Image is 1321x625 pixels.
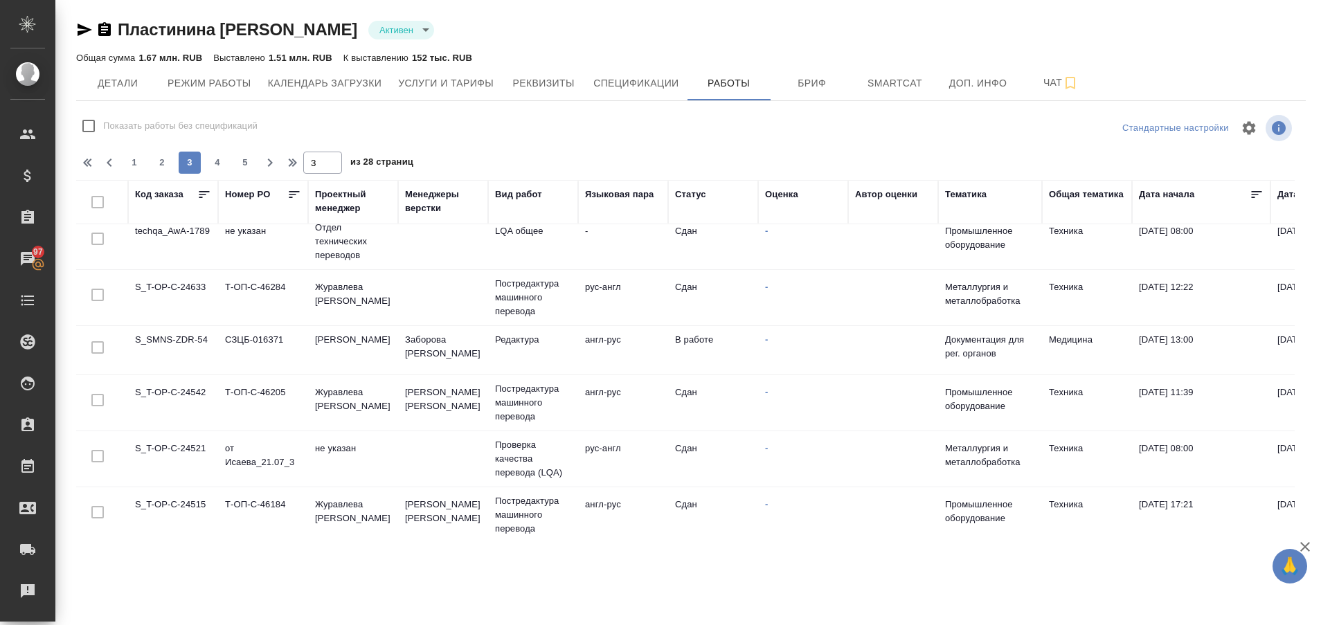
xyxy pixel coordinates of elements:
[1132,435,1270,483] td: [DATE] 08:00
[945,75,1012,92] span: Доп. инфо
[128,379,218,427] td: S_T-OP-C-24542
[765,226,768,236] a: -
[495,277,571,318] p: Постредактура машинного перевода
[495,494,571,536] p: Постредактура машинного перевода
[151,156,173,170] span: 2
[218,435,308,483] td: от Исаева_21.07_3
[578,326,668,374] td: англ-рус
[118,20,357,39] a: Пластинина [PERSON_NAME]
[218,379,308,427] td: Т-ОП-С-46205
[765,443,768,453] a: -
[578,435,668,483] td: рус-англ
[855,188,917,201] div: Автор оценки
[218,491,308,539] td: Т-ОП-С-46184
[585,188,654,201] div: Языковая пара
[668,491,758,539] td: Сдан
[495,438,571,480] p: Проверка качества перевода (LQA)
[668,326,758,374] td: В работе
[945,442,1035,469] p: Металлургия и металлобработка
[1119,118,1232,139] div: split button
[308,435,398,483] td: не указан
[765,334,768,345] a: -
[578,273,668,322] td: рус-англ
[3,242,52,276] a: 97
[218,217,308,266] td: не указан
[1042,435,1132,483] td: Техника
[269,53,332,63] p: 1.51 млн. RUB
[76,21,93,38] button: Скопировать ссылку для ЯМессенджера
[405,188,481,215] div: Менеджеры верстки
[495,333,571,347] p: Редактура
[765,499,768,509] a: -
[151,152,173,174] button: 2
[578,491,668,539] td: англ-рус
[25,245,51,259] span: 97
[945,224,1035,252] p: Промышленное оборудование
[1278,552,1302,581] span: 🙏
[1266,115,1295,141] span: Посмотреть информацию
[398,326,488,374] td: Заборова [PERSON_NAME]
[1139,188,1194,201] div: Дата начала
[308,491,398,539] td: Журавлева [PERSON_NAME]
[218,326,308,374] td: СЗЦБ-016371
[1042,217,1132,266] td: Техника
[1273,549,1307,583] button: 🙏
[128,491,218,539] td: S_T-OP-C-24515
[668,379,758,427] td: Сдан
[138,53,202,63] p: 1.67 млн. RUB
[350,154,413,174] span: из 28 страниц
[76,53,138,63] p: Общая сумма
[128,326,218,374] td: S_SMNS-ZDR-54
[668,273,758,322] td: Сдан
[593,75,679,92] span: Спецификации
[128,217,218,266] td: techqa_AwA-1789
[218,273,308,322] td: Т-ОП-С-46284
[225,188,270,201] div: Номер PO
[368,21,434,39] div: Активен
[96,21,113,38] button: Скопировать ссылку
[128,435,218,483] td: S_T-OP-C-24521
[1132,326,1270,374] td: [DATE] 13:00
[510,75,577,92] span: Реквизиты
[206,156,228,170] span: 4
[765,282,768,292] a: -
[668,217,758,266] td: Сдан
[398,75,494,92] span: Услуги и тарифы
[1132,217,1270,266] td: [DATE] 08:00
[308,379,398,427] td: Журавлева [PERSON_NAME]
[206,152,228,174] button: 4
[675,188,706,201] div: Статус
[135,188,183,201] div: Код заказа
[578,217,668,266] td: -
[1132,491,1270,539] td: [DATE] 17:21
[412,53,472,63] p: 152 тыс. RUB
[315,188,391,215] div: Проектный менеджер
[668,435,758,483] td: Сдан
[375,24,417,36] button: Активен
[1042,491,1132,539] td: Техника
[1042,273,1132,322] td: Техника
[398,491,488,539] td: [PERSON_NAME] [PERSON_NAME]
[1049,188,1124,201] div: Общая тематика
[1028,74,1095,91] span: Чат
[128,273,218,322] td: S_T-OP-C-24633
[765,387,768,397] a: -
[308,273,398,322] td: Журавлева [PERSON_NAME]
[84,75,151,92] span: Детали
[945,386,1035,413] p: Промышленное оборудование
[1042,379,1132,427] td: Техника
[308,214,398,269] td: Отдел технических переводов
[1132,379,1270,427] td: [DATE] 11:39
[213,53,269,63] p: Выставлено
[578,379,668,427] td: англ-рус
[945,333,1035,361] p: Документация для рег. органов
[495,224,571,238] p: LQA общее
[1042,326,1132,374] td: Медицина
[1062,75,1079,91] svg: Подписаться
[1232,111,1266,145] span: Настроить таблицу
[495,188,542,201] div: Вид работ
[123,152,145,174] button: 1
[234,152,256,174] button: 5
[308,326,398,374] td: [PERSON_NAME]
[945,188,987,201] div: Тематика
